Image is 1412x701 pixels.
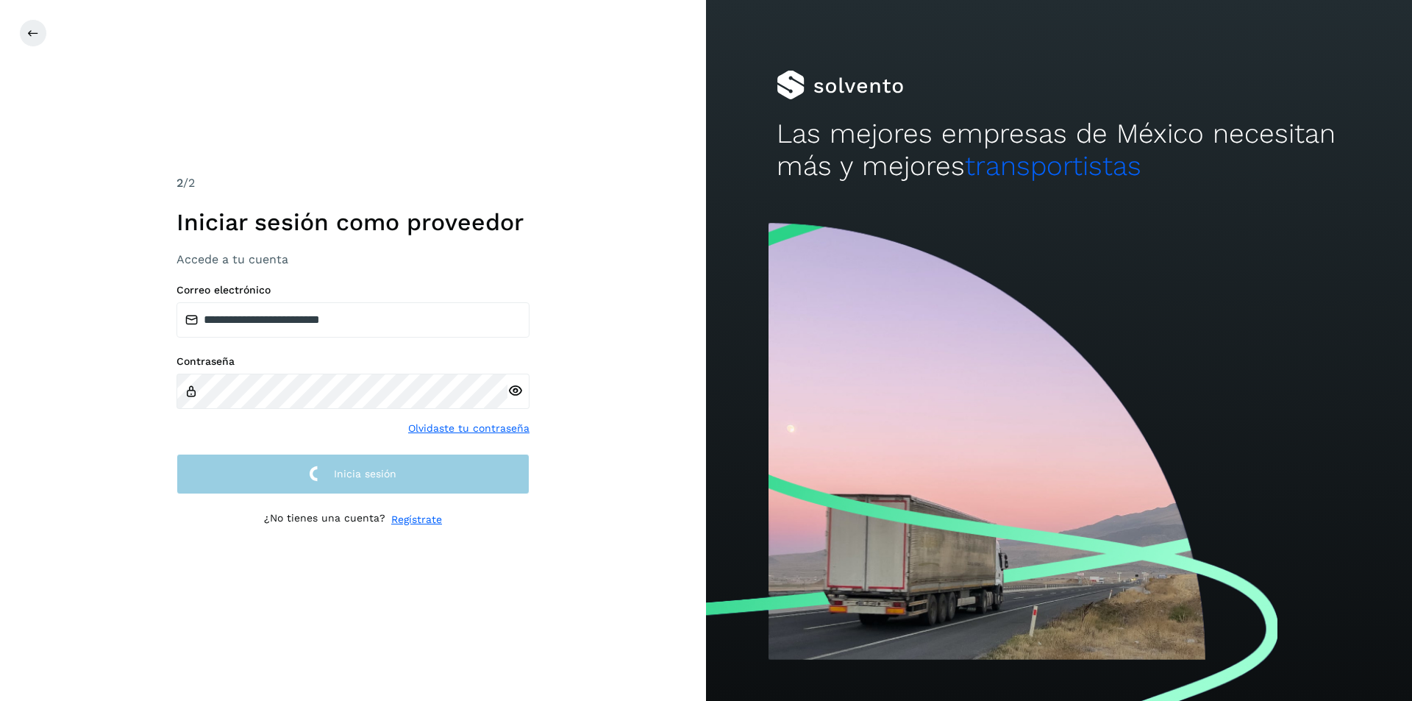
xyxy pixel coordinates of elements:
h1: Iniciar sesión como proveedor [176,208,529,236]
span: transportistas [965,150,1141,182]
div: /2 [176,174,529,192]
button: Inicia sesión [176,454,529,494]
label: Correo electrónico [176,284,529,296]
span: Inicia sesión [334,469,396,479]
h2: Las mejores empresas de México necesitan más y mejores [777,118,1341,183]
label: Contraseña [176,355,529,368]
h3: Accede a tu cuenta [176,252,529,266]
a: Regístrate [391,512,442,527]
a: Olvidaste tu contraseña [408,421,529,436]
p: ¿No tienes una cuenta? [264,512,385,527]
span: 2 [176,176,183,190]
